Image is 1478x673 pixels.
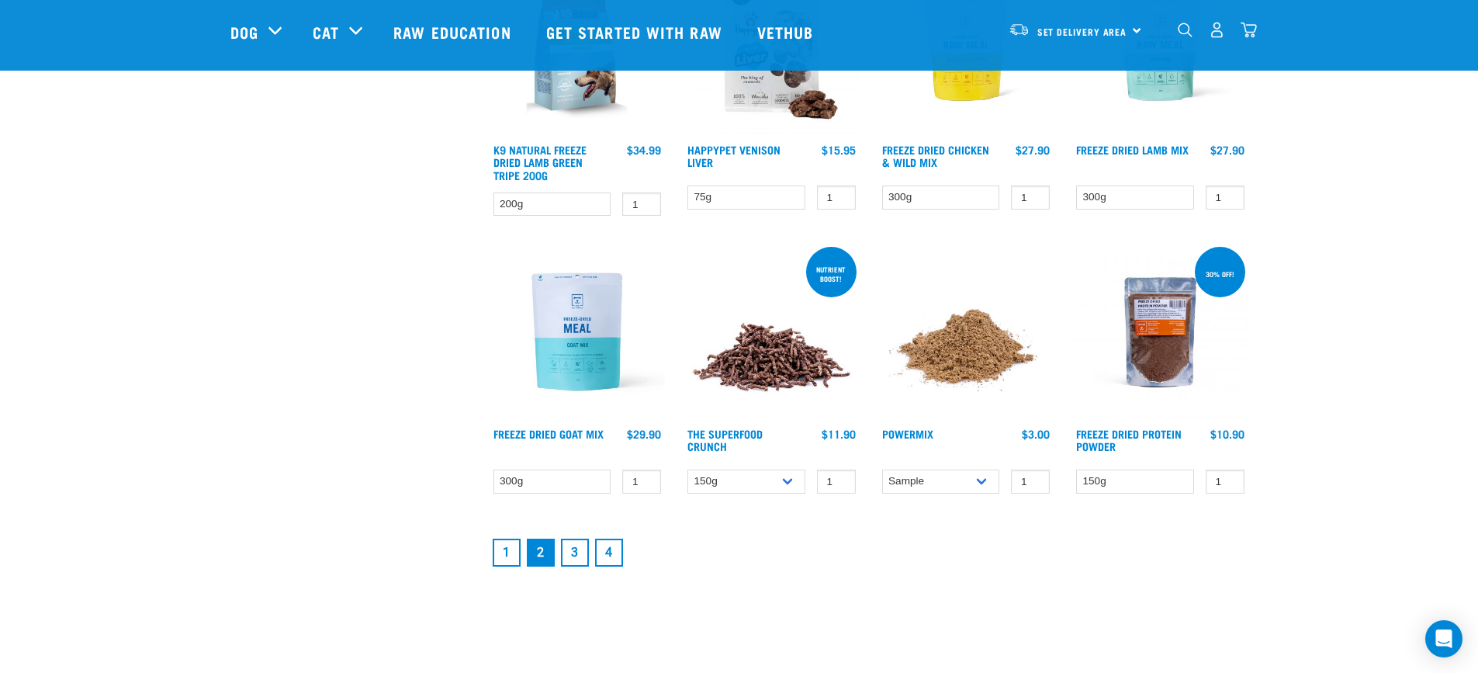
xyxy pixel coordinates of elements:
[882,431,933,436] a: Powermix
[687,147,781,165] a: Happypet Venison Liver
[1016,144,1050,156] div: $27.90
[561,539,589,567] a: Goto page 3
[531,1,742,63] a: Get started with Raw
[627,428,661,440] div: $29.90
[493,431,604,436] a: Freeze Dried Goat Mix
[1072,244,1248,420] img: FD Protein Powder
[684,244,860,420] img: 1311 Superfood Crunch 01
[493,539,521,567] a: Goto page 1
[1210,144,1244,156] div: $27.90
[313,20,339,43] a: Cat
[378,1,530,63] a: Raw Education
[1178,23,1192,37] img: home-icon-1@2x.png
[527,539,555,567] a: Page 2
[1009,23,1030,36] img: van-moving.png
[1011,470,1050,494] input: 1
[490,244,666,420] img: Raw Essentials Freeze Dried Goat Mix
[1076,431,1182,449] a: Freeze Dried Protein Powder
[627,144,661,156] div: $34.99
[622,470,661,494] input: 1
[1210,428,1244,440] div: $10.90
[687,431,763,449] a: The Superfood Crunch
[493,147,587,177] a: K9 Natural Freeze Dried Lamb Green Tripe 200g
[1209,22,1225,38] img: user.png
[1011,186,1050,210] input: 1
[1206,470,1244,494] input: 1
[230,20,258,43] a: Dog
[595,539,623,567] a: Goto page 4
[490,536,1248,570] nav: pagination
[1037,29,1127,34] span: Set Delivery Area
[822,144,856,156] div: $15.95
[806,258,857,290] div: nutrient boost!
[1076,147,1189,152] a: Freeze Dried Lamb Mix
[817,186,856,210] input: 1
[622,193,661,217] input: 1
[878,244,1054,420] img: Pile Of PowerMix For Pets
[882,147,989,165] a: Freeze Dried Chicken & Wild Mix
[1199,262,1241,286] div: 30% off!
[1022,428,1050,440] div: $3.00
[1206,186,1244,210] input: 1
[817,470,856,494] input: 1
[1241,22,1257,38] img: home-icon@2x.png
[742,1,833,63] a: Vethub
[1425,620,1462,657] div: Open Intercom Messenger
[822,428,856,440] div: $11.90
